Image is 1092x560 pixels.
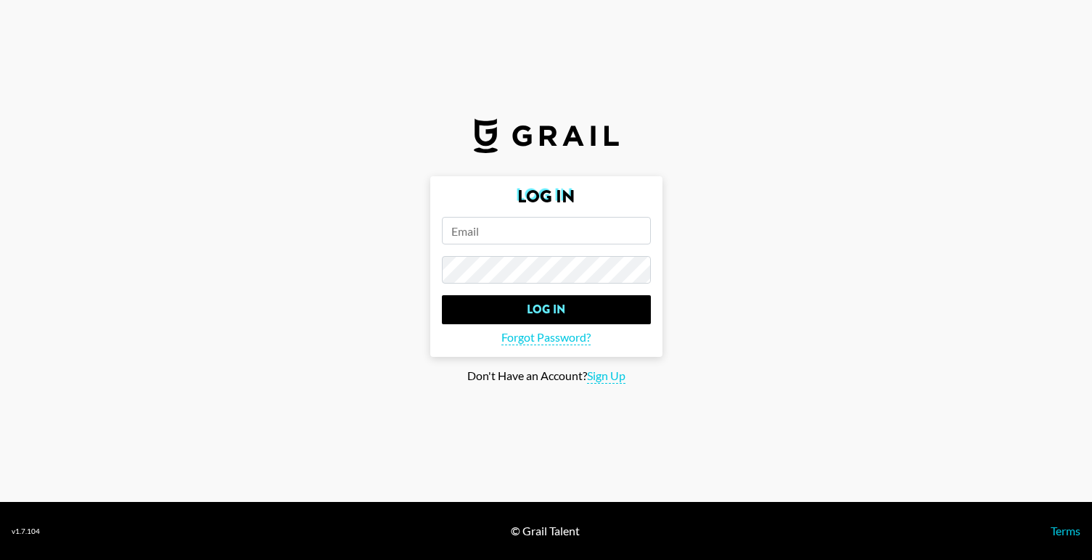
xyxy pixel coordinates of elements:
span: Sign Up [587,368,625,384]
input: Email [442,217,651,244]
div: v 1.7.104 [12,527,40,536]
div: © Grail Talent [511,524,580,538]
span: Forgot Password? [501,330,591,345]
img: Grail Talent Logo [474,118,619,153]
a: Terms [1051,524,1080,538]
input: Log In [442,295,651,324]
div: Don't Have an Account? [12,368,1080,384]
h2: Log In [442,188,651,205]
